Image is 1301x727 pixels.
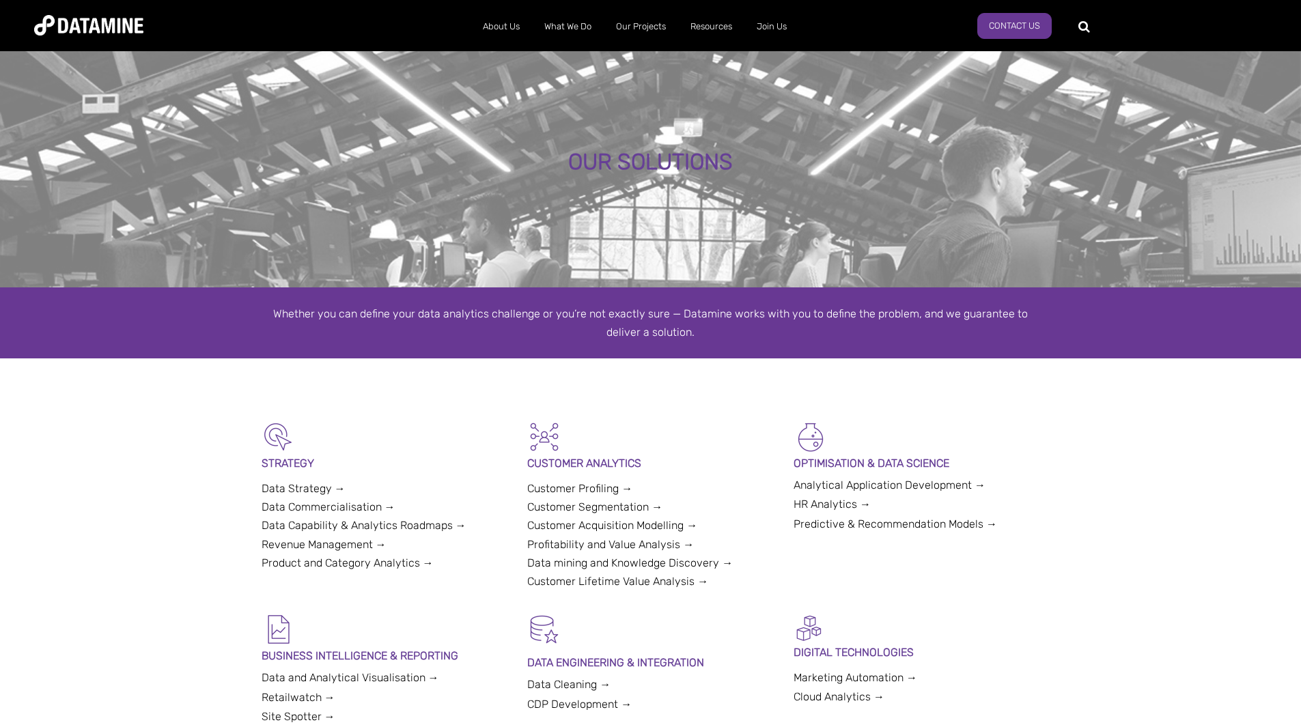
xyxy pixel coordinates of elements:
[527,653,774,672] p: DATA ENGINEERING & INTEGRATION
[527,612,561,646] img: Data Hygiene
[794,643,1040,661] p: DIGITAL TECHNOLOGIES
[527,454,774,472] p: CUSTOMER ANALYTICS
[527,575,708,588] a: Customer Lifetime Value Analysis →
[794,612,824,643] img: Digital Activation
[262,612,296,646] img: BI & Reporting
[262,671,439,684] a: Data and Analytical Visualisation →
[262,556,434,569] a: Product and Category Analytics →
[262,519,466,532] a: Data Capability & Analytics Roadmaps →
[527,482,632,495] a: Customer Profiling →
[262,482,346,495] a: Data Strategy →
[527,500,662,513] a: Customer Segmentation →
[527,420,561,454] img: Customer Analytics
[604,9,678,44] a: Our Projects
[794,479,985,491] a: Analytical Application Development →
[794,517,997,530] a: Predictive & Recommendation Models →
[794,690,884,703] a: Cloud Analytics →
[744,9,799,44] a: Join Us
[527,556,733,569] a: Data mining and Knowledge Discovery →
[794,420,828,454] img: Optimisation & Data Science
[262,710,335,723] a: Site Spotter →
[262,500,395,513] a: Data Commercialisation →
[977,13,1052,39] a: Contact Us
[794,498,871,511] a: HR Analytics →
[262,538,387,551] a: Revenue Management →
[34,15,143,35] img: Datamine
[527,678,611,691] a: Data Cleaning →
[262,420,296,454] img: Strategy-1
[527,538,694,551] a: Profitability and Value Analysis →
[527,519,697,532] a: Customer Acquisition Modelling →
[678,9,744,44] a: Resources
[262,646,508,665] p: BUSINESS INTELLIGENCE & REPORTING
[794,454,1040,472] p: OPTIMISATION & DATA SCIENCE
[527,698,632,711] a: CDP Development →
[532,9,604,44] a: What We Do
[262,304,1040,341] div: Whether you can define your data analytics challenge or you’re not exactly sure — Datamine works ...
[262,454,508,472] p: STRATEGY
[148,150,1153,175] div: OUR SOLUTIONS
[262,691,335,704] a: Retailwatch →
[471,9,532,44] a: About Us
[794,671,917,684] a: Marketing Automation →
